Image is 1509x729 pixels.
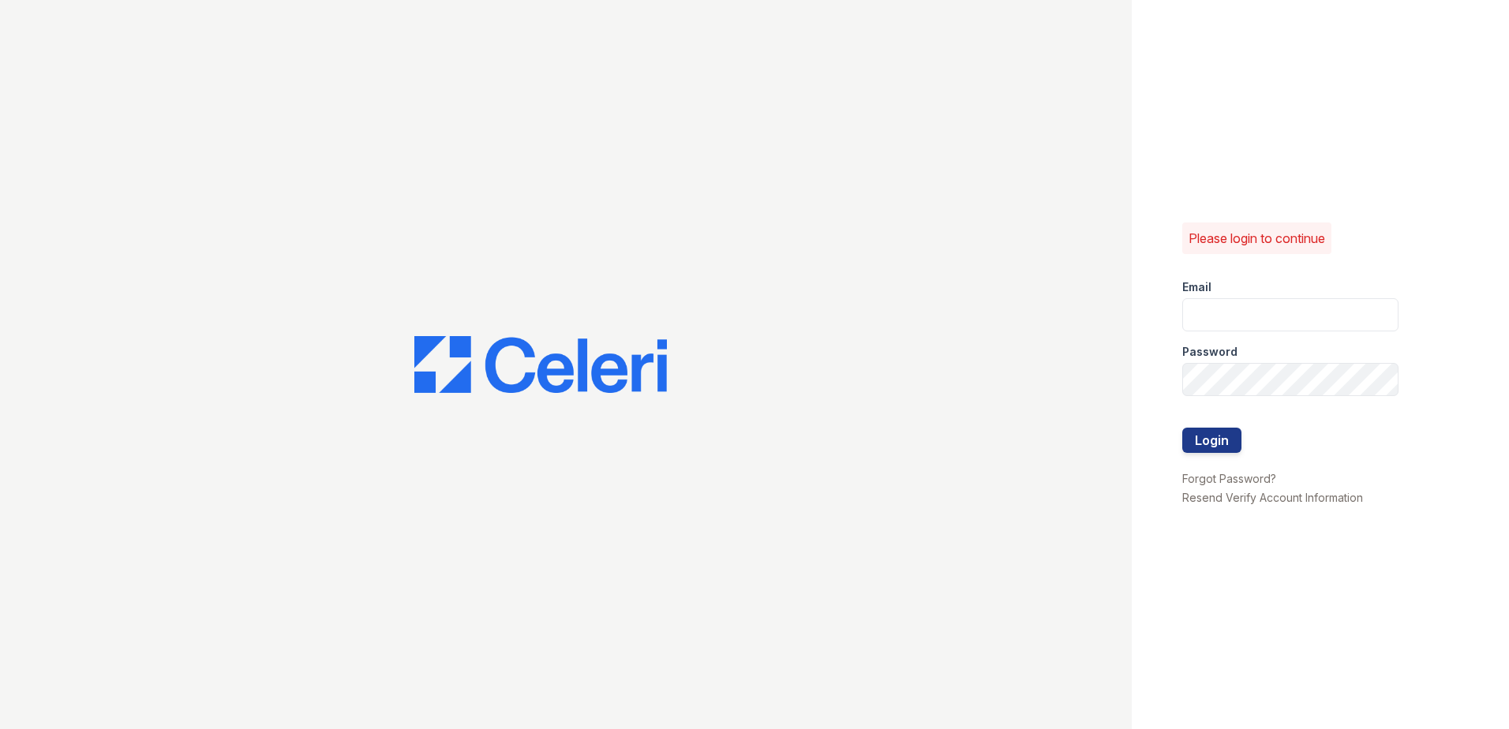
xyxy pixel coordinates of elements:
a: Resend Verify Account Information [1182,491,1363,504]
button: Login [1182,428,1241,453]
img: CE_Logo_Blue-a8612792a0a2168367f1c8372b55b34899dd931a85d93a1a3d3e32e68fde9ad4.png [414,336,667,393]
p: Please login to continue [1189,229,1325,248]
label: Password [1182,344,1238,360]
label: Email [1182,279,1211,295]
a: Forgot Password? [1182,472,1276,485]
